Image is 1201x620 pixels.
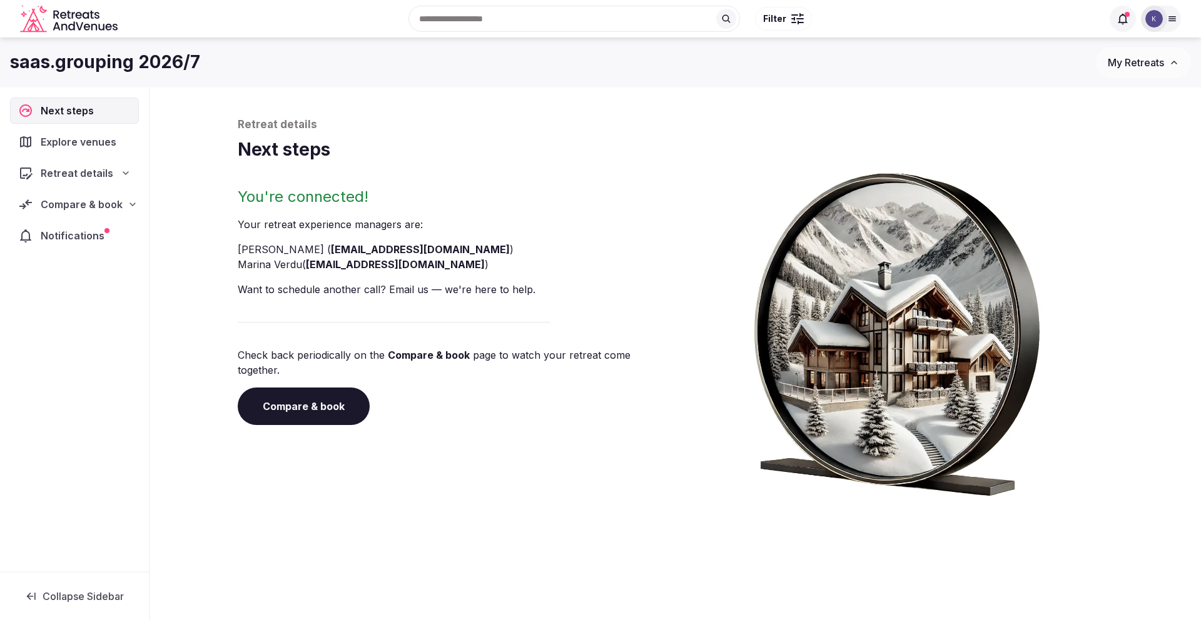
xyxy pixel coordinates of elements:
[1145,10,1163,27] img: karen-7105
[10,50,200,74] h1: saas.grouping 2026/7
[10,582,139,610] button: Collapse Sidebar
[238,137,1113,162] h1: Next steps
[1108,56,1164,69] span: My Retreats
[41,103,99,118] span: Next steps
[10,97,139,124] a: Next steps
[41,228,109,243] span: Notifications
[238,347,671,377] p: Check back periodically on the page to watch your retreat come together.
[20,5,120,33] a: Visit the homepage
[238,187,671,207] h2: You're connected!
[238,387,370,425] a: Compare & book
[388,349,470,361] a: Compare & book
[731,162,1063,496] img: Winter chalet retreat in picture frame
[238,257,671,272] li: Marina Verdu ( )
[41,197,123,212] span: Compare & book
[1096,47,1191,78] button: My Retreats
[238,282,671,297] p: Want to schedule another call? Email us — we're here to help.
[755,7,812,31] button: Filter
[238,217,671,232] p: Your retreat experience manager s are :
[10,222,139,249] a: Notifications
[20,5,120,33] svg: Retreats and Venues company logo
[41,166,113,181] span: Retreat details
[41,134,121,149] span: Explore venues
[763,12,786,25] span: Filter
[306,258,485,271] a: [EMAIL_ADDRESS][DOMAIN_NAME]
[43,590,124,602] span: Collapse Sidebar
[331,243,510,256] a: [EMAIL_ADDRESS][DOMAIN_NAME]
[238,242,671,257] li: [PERSON_NAME] ( )
[10,129,139,155] a: Explore venues
[238,117,1113,132] p: Retreat details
